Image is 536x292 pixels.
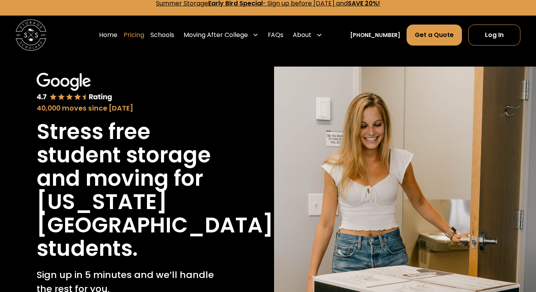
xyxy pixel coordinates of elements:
h1: [US_STATE][GEOGRAPHIC_DATA] [37,190,273,237]
img: Storage Scholars main logo [16,19,46,50]
a: Get a Quote [407,25,462,46]
a: Home [99,24,117,46]
a: Pricing [124,24,144,46]
div: Moving After College [180,24,262,46]
div: About [293,30,311,40]
div: Moving After College [184,30,248,40]
a: FAQs [268,24,283,46]
a: Schools [150,24,174,46]
img: Google 4.7 star rating [37,73,112,102]
a: home [16,19,46,50]
a: [PHONE_NUMBER] [350,31,400,39]
h1: students. [37,237,138,260]
div: About [290,24,325,46]
a: Log In [468,25,521,46]
h1: Stress free student storage and moving for [37,120,225,190]
div: 40,000 moves since [DATE] [37,103,225,114]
